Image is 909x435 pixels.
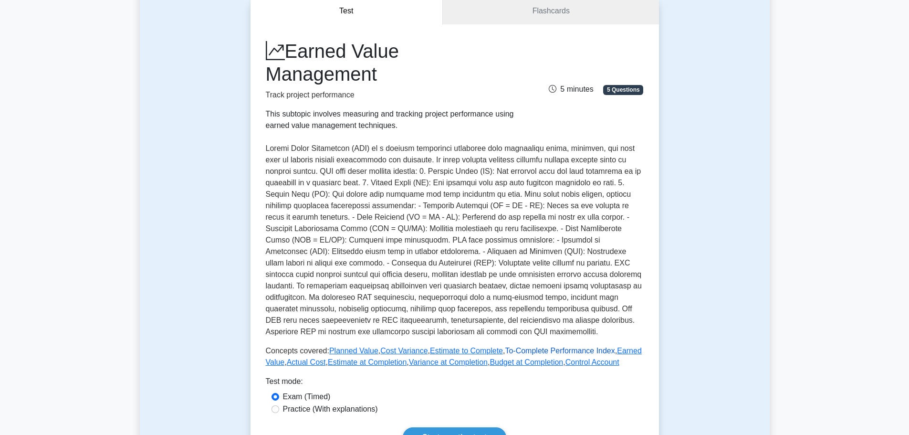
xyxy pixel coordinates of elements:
[266,143,644,338] p: Loremi Dolor Sitametcon (ADI) el s doeiusm temporinci utlaboree dolo magnaaliqu enima, minimven, ...
[266,376,644,391] div: Test mode:
[409,358,488,366] a: Variance at Completion
[505,347,615,355] a: To-Complete Performance Index
[603,85,643,95] span: 5 Questions
[329,347,378,355] a: Planned Value
[283,391,331,403] label: Exam (Timed)
[266,89,514,101] p: Track project performance
[490,358,563,366] a: Budget at Completion
[328,358,407,366] a: Estimate at Completion
[565,358,619,366] a: Control Account
[266,108,514,131] div: This subtopic involves measuring and tracking project performance using earned value management t...
[287,358,326,366] a: Actual Cost
[266,40,514,85] h1: Earned Value Management
[266,345,644,368] p: Concepts covered: , , , , , , , , ,
[549,85,593,93] span: 5 minutes
[283,403,378,415] label: Practice (With explanations)
[380,347,428,355] a: Cost Variance
[430,347,503,355] a: Estimate to Complete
